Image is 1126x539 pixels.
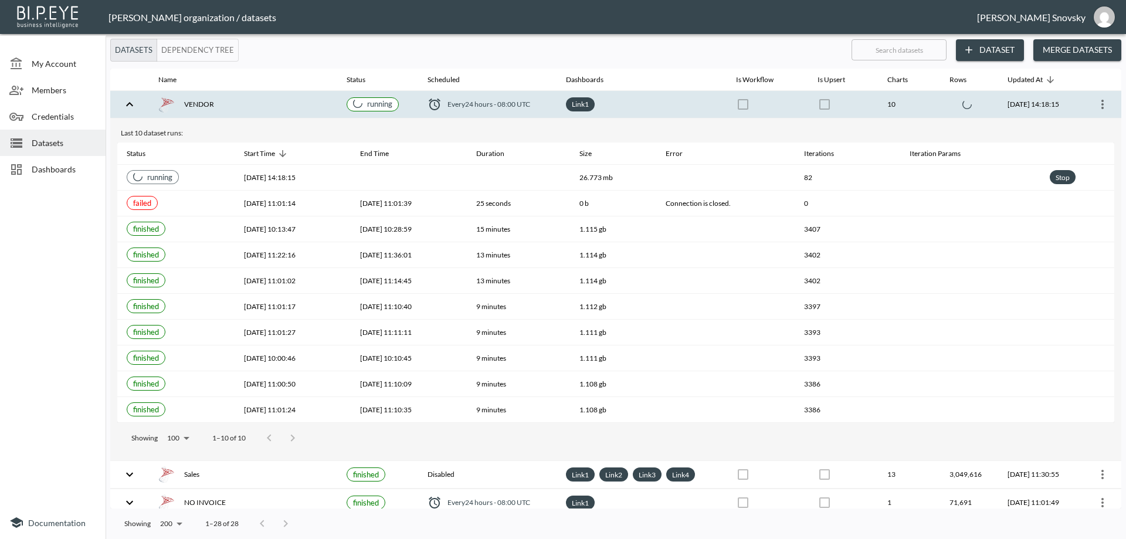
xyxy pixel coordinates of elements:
[428,73,460,87] div: Scheduled
[133,353,159,362] span: finished
[878,91,940,118] th: 10
[1053,170,1072,185] div: Stop
[235,320,351,345] th: 2025-08-10, 11:01:27
[158,73,177,87] div: Name
[1078,489,1121,517] th: {"type":{"isMobxInjector":true,"displayName":"inject-with-userStore-stripeStore-datasetsStore(Obj...
[666,147,698,161] span: Error
[15,3,82,29] img: bipeye-logo
[1040,294,1114,320] th: {"key":null,"ref":null,"props":{},"_owner":null}
[736,73,789,87] span: Is Workflow
[353,470,379,479] span: finished
[1086,3,1123,31] button: gils@amsalem.com
[599,467,628,482] div: Link2
[795,165,900,191] th: 82
[447,497,530,507] span: Every 24 hours - 08:00 UTC
[1040,242,1114,268] th: {"key":null,"ref":null,"props":{},"_owner":null}
[878,461,940,489] th: 13
[1040,371,1114,397] th: {"key":null,"ref":null,"props":{},"_owner":null}
[566,73,603,87] div: Dashboards
[149,91,337,118] th: {"type":"div","key":null,"ref":null,"props":{"style":{"display":"flex","gap":16,"alignItems":"cen...
[804,147,849,161] span: Iterations
[818,73,845,87] div: Is Upsert
[804,147,834,161] div: Iterations
[155,516,186,531] div: 200
[900,345,1041,371] th: {"type":"div","key":null,"ref":null,"props":{"style":{"fontSize":12},"children":[]},"_owner":null}
[900,216,1041,242] th: {"type":"div","key":null,"ref":null,"props":{"style":{"fontSize":12},"children":[]},"_owner":null}
[570,320,656,345] th: 1.111 gb
[158,73,192,87] span: Name
[1033,39,1121,61] button: Merge Datasets
[818,73,860,87] span: Is Upsert
[428,73,475,87] span: Scheduled
[149,461,337,489] th: {"type":"div","key":null,"ref":null,"props":{"style":{"display":"flex","gap":16,"alignItems":"cen...
[656,191,795,216] th: Connection is closed.
[117,320,235,345] th: {"type":{},"key":null,"ref":null,"props":{"size":"small","label":{"type":{},"key":null,"ref":null...
[795,191,900,216] th: 0
[887,73,923,87] span: Charts
[235,191,351,216] th: 2025-08-13, 11:01:14
[337,489,418,517] th: {"type":{},"key":null,"ref":null,"props":{"size":"small","label":{"type":{},"key":null,"ref":null...
[570,242,656,268] th: 1.114 gb
[205,518,239,528] p: 1–28 of 28
[32,163,96,175] span: Dashboards
[940,461,998,489] th: 3,049,616
[852,35,947,65] input: Search datasets
[235,242,351,268] th: 2025-08-12, 11:22:16
[467,371,569,397] th: 9 minutes
[353,99,392,110] div: running
[351,397,467,423] th: 2025-08-08, 11:10:35
[900,191,1041,216] th: {"type":"div","key":null,"ref":null,"props":{"style":{"fontSize":12},"children":[]},"_owner":null}
[900,320,1041,345] th: {"type":"div","key":null,"ref":null,"props":{"style":{"fontSize":12},"children":[]},"_owner":null}
[347,73,365,87] div: Status
[949,73,966,87] div: Rows
[666,467,695,482] div: Link4
[570,165,656,191] th: 26.773 mb
[1008,73,1058,87] span: Updated At
[110,39,157,62] button: Datasets
[9,516,96,530] a: Documentation
[795,397,900,423] th: 3386
[467,294,569,320] th: 9 minutes
[900,371,1041,397] th: {"type":"div","key":null,"ref":null,"props":{"style":{"fontSize":12},"children":[]},"_owner":null}
[467,242,569,268] th: 13 minutes
[977,12,1086,23] div: [PERSON_NAME] Snovsky
[120,94,140,114] button: expand row
[158,96,175,113] img: mssql icon
[351,268,467,294] th: 2025-08-12, 11:14:45
[633,467,662,482] div: Link3
[910,147,961,161] div: Iteration Params
[117,191,235,216] th: {"type":{},"key":null,"ref":null,"props":{"size":"small","label":{"type":{},"key":null,"ref":null...
[351,345,467,371] th: 2025-08-10, 10:10:45
[795,371,900,397] th: 3386
[570,191,656,216] th: 0 b
[1094,6,1115,28] img: e1d6fdeb492d5bd457900032a53483e8
[1040,216,1114,242] th: {"key":null,"ref":null,"props":{},"_owner":null}
[727,461,808,489] th: {"type":{},"key":null,"ref":null,"props":{"disabled":true,"checked":false,"color":"primary","styl...
[570,397,656,423] th: 1.108 gb
[418,91,557,118] th: {"type":"div","key":null,"ref":null,"props":{"style":{"display":"flex","alignItems":"center","col...
[887,73,908,87] div: Charts
[127,147,161,161] span: Status
[670,468,691,482] a: Link4
[476,147,504,161] div: Duration
[32,57,96,70] span: My Account
[244,147,275,161] div: Start Time
[570,345,656,371] th: 1.111 gb
[158,494,328,511] div: NO INVOICE
[235,345,351,371] th: 2025-08-10, 10:00:46
[467,397,569,423] th: 9 minutes
[808,461,879,489] th: {"type":{},"key":null,"ref":null,"props":{"disabled":true,"color":"primary","style":{"padding":0}...
[110,39,239,62] div: Platform
[795,268,900,294] th: 3402
[351,371,467,397] th: 2025-08-09, 11:10:09
[337,91,418,118] th: {"type":{},"key":null,"ref":null,"props":{"size":"small","label":{"type":"div","key":null,"ref":n...
[235,165,351,191] th: 2025-08-13, 14:18:15
[158,494,175,511] img: mssql icon
[795,320,900,345] th: 3393
[133,379,159,388] span: finished
[351,294,467,320] th: 2025-08-11, 11:10:40
[795,242,900,268] th: 3402
[1040,165,1114,191] th: {"type":{},"key":null,"ref":null,"props":{"size":"small","clickable":true,"style":{"borderWidth":...
[557,91,726,118] th: {"type":"div","key":null,"ref":null,"props":{"style":{"display":"flex","flexWrap":"wrap","gap":6}...
[795,294,900,320] th: 3397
